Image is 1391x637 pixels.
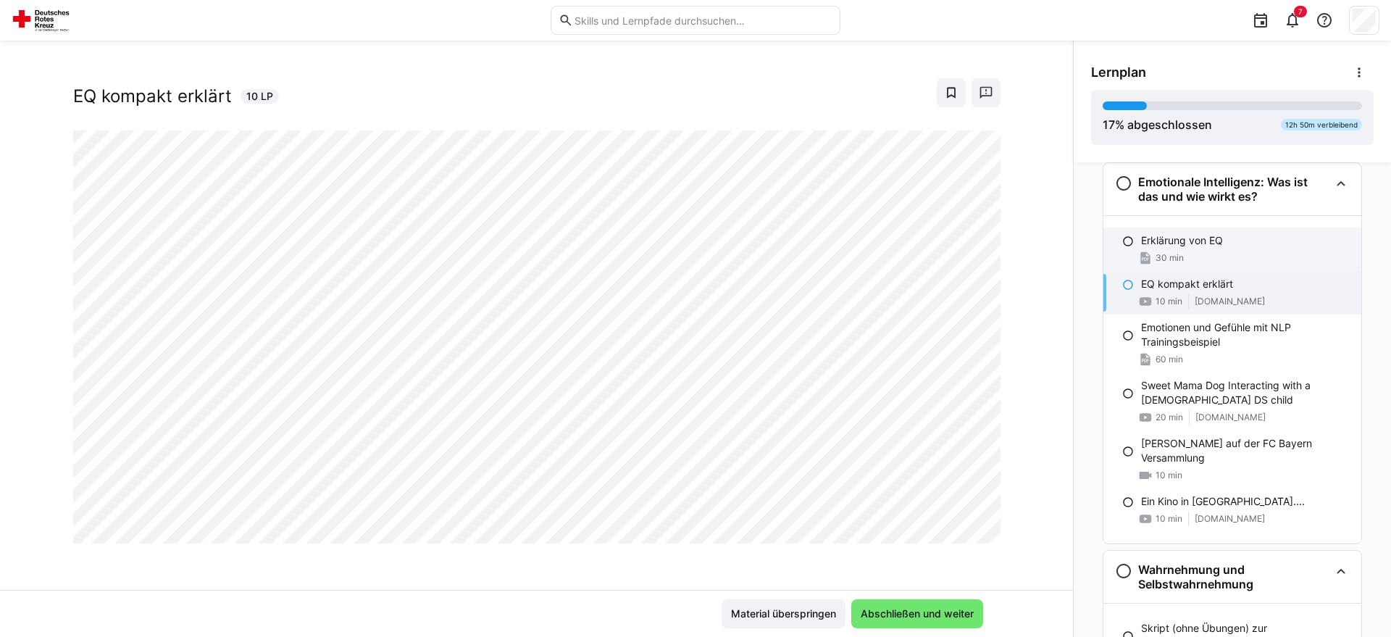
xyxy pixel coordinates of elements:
[1195,513,1265,525] span: [DOMAIN_NAME]
[1298,7,1303,16] span: 7
[1141,378,1350,407] p: Sweet Mama Dog Interacting with a [DEMOGRAPHIC_DATA] DS child
[1138,175,1329,204] h3: Emotionale Intelligenz: Was ist das und wie wirkt es?
[1103,117,1115,132] span: 17
[859,607,976,621] span: Abschließen und weiter
[1195,296,1265,307] span: [DOMAIN_NAME]
[1156,412,1183,423] span: 20 min
[1156,296,1182,307] span: 10 min
[1141,233,1223,248] p: Erklärung von EQ
[729,607,838,621] span: Material überspringen
[851,599,983,628] button: Abschließen und weiter
[1141,494,1305,509] p: Ein Kino in [GEOGRAPHIC_DATA]....
[1091,64,1146,80] span: Lernplan
[1141,436,1350,465] p: [PERSON_NAME] auf der FC Bayern Versammlung
[1156,354,1183,365] span: 60 min
[1281,119,1362,130] div: 12h 50m verbleibend
[1156,513,1182,525] span: 10 min
[1138,562,1329,591] h3: Wahrnehmung und Selbstwahrnehmung
[1141,277,1233,291] p: EQ kompakt erklärt
[1103,116,1212,133] div: % abgeschlossen
[1156,470,1182,481] span: 10 min
[722,599,845,628] button: Material überspringen
[573,14,832,27] input: Skills und Lernpfade durchsuchen…
[246,89,273,104] span: 10 LP
[1141,320,1350,349] p: Emotionen und Gefühle mit NLP Trainingsbeispiel
[1195,412,1266,423] span: [DOMAIN_NAME]
[1156,252,1184,264] span: 30 min
[73,86,232,107] h2: EQ kompakt erklärt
